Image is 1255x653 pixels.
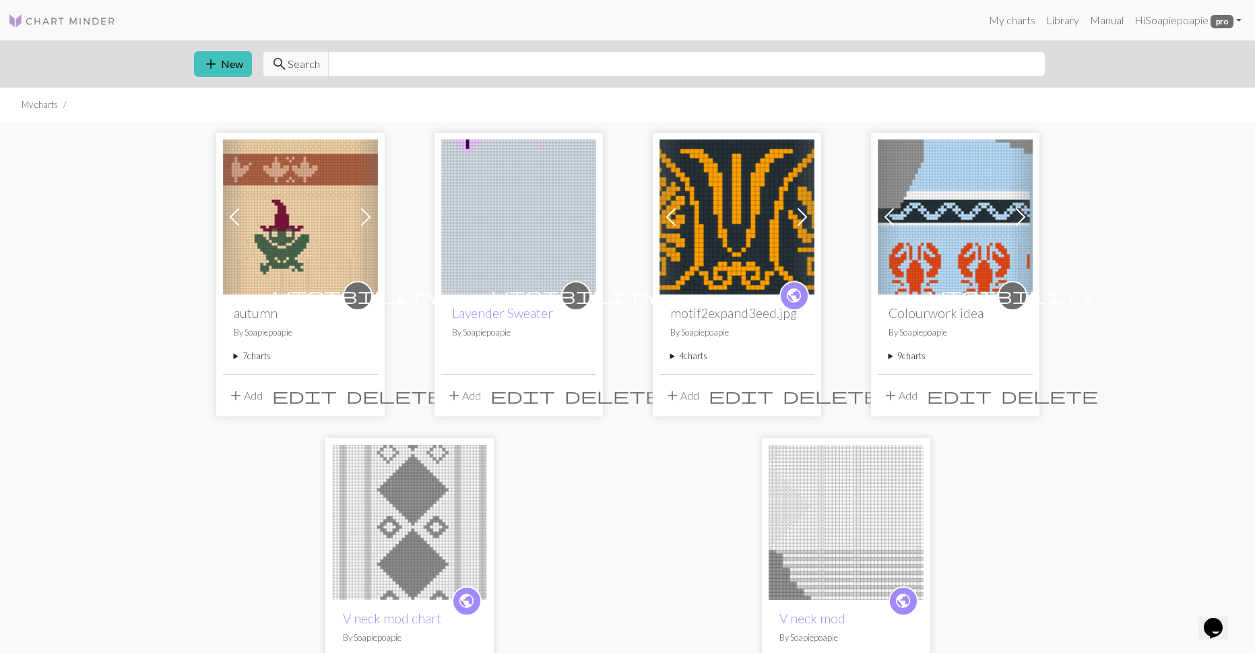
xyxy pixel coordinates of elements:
img: Lavender Sweater [441,139,596,294]
button: Delete [996,383,1103,408]
button: Delete [778,383,884,408]
i: private [273,282,442,309]
i: public [895,588,911,615]
a: Manual [1085,7,1129,34]
span: edit [272,386,337,405]
span: Search [288,56,320,72]
span: visibility [928,285,1097,306]
span: add [203,55,219,73]
a: public [889,586,918,616]
a: motif2expand3eed.jpg [659,209,814,222]
iframe: chat widget [1198,599,1242,640]
p: By Soapiepoapie [452,326,585,339]
button: Edit [704,383,778,408]
img: Autumn/flower version [223,139,378,294]
i: Edit [709,387,773,404]
span: public [895,590,911,611]
button: Add [878,383,922,408]
span: public [785,285,802,306]
span: add [228,386,244,405]
img: Lobster front piece left side [878,139,1033,294]
button: Edit [267,383,342,408]
button: Edit [486,383,560,408]
i: public [785,282,802,309]
button: Add [659,383,704,408]
span: delete [565,386,662,405]
img: V neck mod chart [332,445,487,600]
button: Delete [342,383,448,408]
i: private [928,282,1097,309]
a: public [452,586,482,616]
a: Lavender Sweater [452,305,553,321]
i: Edit [272,387,337,404]
i: Edit [927,387,992,404]
p: By Soapiepoapie [889,326,1022,339]
img: V neck mod [769,445,924,600]
a: Lavender Sweater [441,209,596,222]
summary: 7charts [234,350,367,363]
button: Edit [922,383,996,408]
p: By Soapiepoapie [779,631,913,644]
a: My charts [984,7,1041,34]
a: V neck mod chart [332,514,487,527]
button: Delete [560,383,666,408]
a: HiSoapiepoapie pro [1129,7,1247,34]
span: delete [346,386,443,405]
p: By Soapiepoapie [343,631,476,644]
span: search [271,55,288,73]
a: Library [1041,7,1085,34]
span: delete [1001,386,1098,405]
i: public [458,588,475,615]
span: visibility [492,285,660,306]
span: add [664,386,680,405]
img: Logo [8,13,116,29]
span: add [446,386,462,405]
span: pro [1211,15,1233,28]
i: Edit [490,387,555,404]
span: public [458,590,475,611]
button: Add [223,383,267,408]
summary: 9charts [889,350,1022,363]
a: Autumn/flower version [223,209,378,222]
span: edit [709,386,773,405]
span: visibility [273,285,442,306]
span: add [882,386,899,405]
span: edit [490,386,555,405]
a: V neck mod chart [343,611,441,626]
span: delete [783,386,880,405]
p: By Soapiepoapie [670,326,804,339]
h2: autumn [234,305,367,321]
i: private [492,282,660,309]
p: By Soapiepoapie [234,326,367,339]
summary: 4charts [670,350,804,363]
a: public [779,281,809,311]
h2: Colourwork idea [889,305,1022,321]
li: My charts [22,98,58,111]
img: motif2expand3eed.jpg [659,139,814,294]
h2: motif2expand3eed.jpg [670,305,804,321]
a: V neck mod [769,514,924,527]
button: New [194,51,252,77]
span: edit [927,386,992,405]
a: V neck mod [779,611,845,626]
a: Lobster front piece left side [878,209,1033,222]
button: Add [441,383,486,408]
